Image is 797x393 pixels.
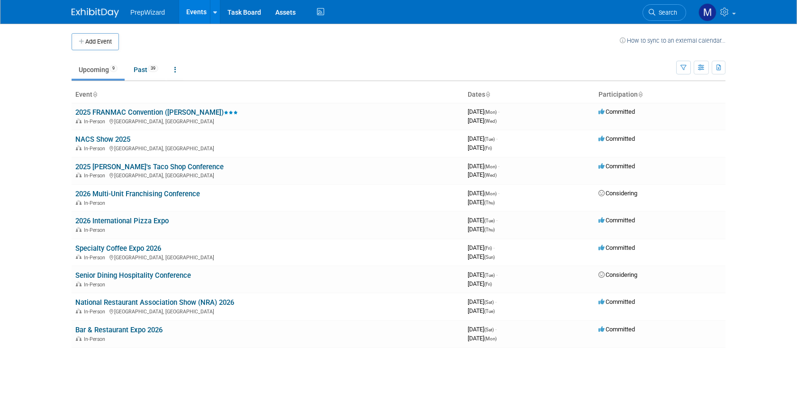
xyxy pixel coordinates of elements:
[72,87,464,103] th: Event
[468,280,492,287] span: [DATE]
[498,108,499,115] span: -
[464,87,595,103] th: Dates
[484,227,495,232] span: (Thu)
[75,163,224,171] a: 2025 [PERSON_NAME]'s Taco Shop Conference
[598,244,635,251] span: Committed
[698,3,716,21] img: Matt Sanders
[495,298,497,305] span: -
[484,309,495,314] span: (Tue)
[484,200,495,205] span: (Thu)
[598,298,635,305] span: Committed
[468,199,495,206] span: [DATE]
[84,200,108,206] span: In-Person
[84,146,108,152] span: In-Person
[484,137,495,142] span: (Tue)
[72,61,125,79] a: Upcoming9
[484,336,497,341] span: (Mon)
[75,307,460,315] div: [GEOGRAPHIC_DATA], [GEOGRAPHIC_DATA]
[84,227,108,233] span: In-Person
[109,65,118,72] span: 9
[75,326,163,334] a: Bar & Restaurant Expo 2026
[484,191,497,196] span: (Mon)
[92,91,97,98] a: Sort by Event Name
[484,173,497,178] span: (Wed)
[76,336,82,341] img: In-Person Event
[75,108,238,117] a: 2025 FRANMAC Convention ([PERSON_NAME])
[484,300,494,305] span: (Sat)
[468,190,499,197] span: [DATE]
[76,173,82,177] img: In-Person Event
[468,144,492,151] span: [DATE]
[595,87,725,103] th: Participation
[468,226,495,233] span: [DATE]
[484,246,492,251] span: (Fri)
[493,244,495,251] span: -
[484,119,497,124] span: (Wed)
[620,37,725,44] a: How to sync to an external calendar...
[598,326,635,333] span: Committed
[76,282,82,286] img: In-Person Event
[148,65,158,72] span: 39
[468,171,497,178] span: [DATE]
[598,163,635,170] span: Committed
[468,298,497,305] span: [DATE]
[84,255,108,261] span: In-Person
[75,135,130,144] a: NACS Show 2025
[130,9,165,16] span: PrepWizard
[498,163,499,170] span: -
[75,190,200,198] a: 2026 Multi-Unit Franchising Conference
[75,171,460,179] div: [GEOGRAPHIC_DATA], [GEOGRAPHIC_DATA]
[496,271,498,278] span: -
[76,119,82,123] img: In-Person Event
[84,309,108,315] span: In-Person
[598,217,635,224] span: Committed
[484,164,497,169] span: (Mon)
[84,282,108,288] span: In-Person
[84,119,108,125] span: In-Person
[76,227,82,232] img: In-Person Event
[76,255,82,259] img: In-Person Event
[468,117,497,124] span: [DATE]
[468,307,495,314] span: [DATE]
[484,255,495,260] span: (Sun)
[484,327,494,332] span: (Sat)
[468,163,499,170] span: [DATE]
[598,108,635,115] span: Committed
[84,173,108,179] span: In-Person
[484,146,492,151] span: (Fri)
[75,217,169,225] a: 2026 International Pizza Expo
[498,190,499,197] span: -
[127,61,165,79] a: Past39
[468,271,498,278] span: [DATE]
[598,135,635,142] span: Committed
[468,253,495,260] span: [DATE]
[75,244,161,253] a: Specialty Coffee Expo 2026
[468,217,498,224] span: [DATE]
[485,91,490,98] a: Sort by Start Date
[468,244,495,251] span: [DATE]
[468,108,499,115] span: [DATE]
[484,273,495,278] span: (Tue)
[75,144,460,152] div: [GEOGRAPHIC_DATA], [GEOGRAPHIC_DATA]
[75,298,234,307] a: National Restaurant Association Show (NRA) 2026
[484,110,497,115] span: (Mon)
[598,271,637,278] span: Considering
[484,218,495,223] span: (Tue)
[484,282,492,287] span: (Fri)
[643,4,686,21] a: Search
[72,8,119,18] img: ExhibitDay
[495,326,497,333] span: -
[75,253,460,261] div: [GEOGRAPHIC_DATA], [GEOGRAPHIC_DATA]
[75,271,191,280] a: Senior Dining Hospitality Conference
[76,146,82,150] img: In-Person Event
[496,135,498,142] span: -
[76,309,82,313] img: In-Person Event
[468,135,498,142] span: [DATE]
[496,217,498,224] span: -
[468,326,497,333] span: [DATE]
[84,336,108,342] span: In-Person
[72,33,119,50] button: Add Event
[468,335,497,342] span: [DATE]
[655,9,677,16] span: Search
[598,190,637,197] span: Considering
